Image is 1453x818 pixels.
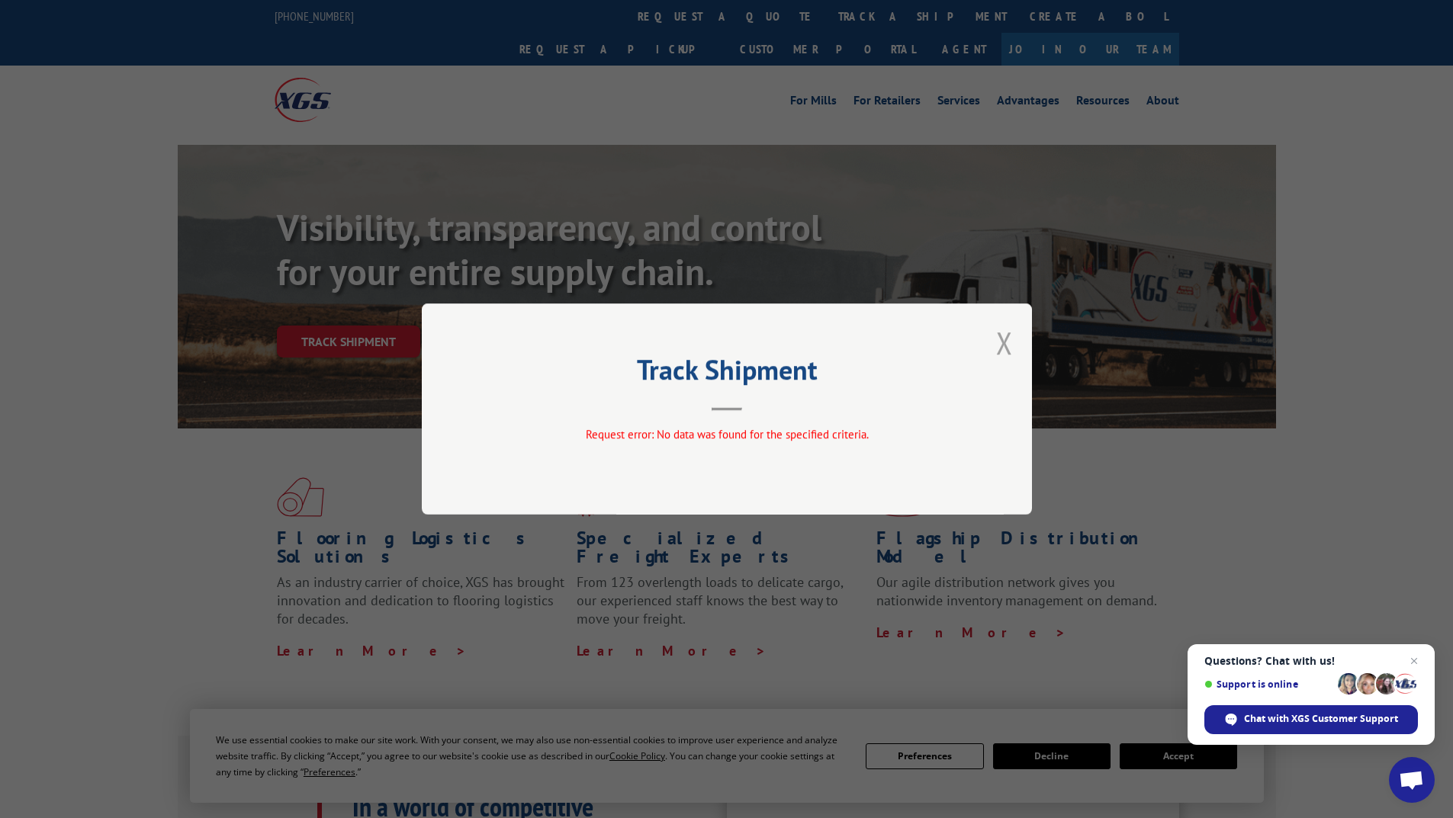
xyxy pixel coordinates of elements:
button: Close modal [996,322,1013,363]
span: Support is online [1204,678,1332,690]
span: Request error: No data was found for the specified criteria. [585,427,868,441]
h2: Track Shipment [498,359,956,388]
span: Chat with XGS Customer Support [1244,712,1398,726]
span: Questions? Chat with us! [1204,655,1418,667]
span: Chat with XGS Customer Support [1204,705,1418,734]
a: Open chat [1389,757,1435,803]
